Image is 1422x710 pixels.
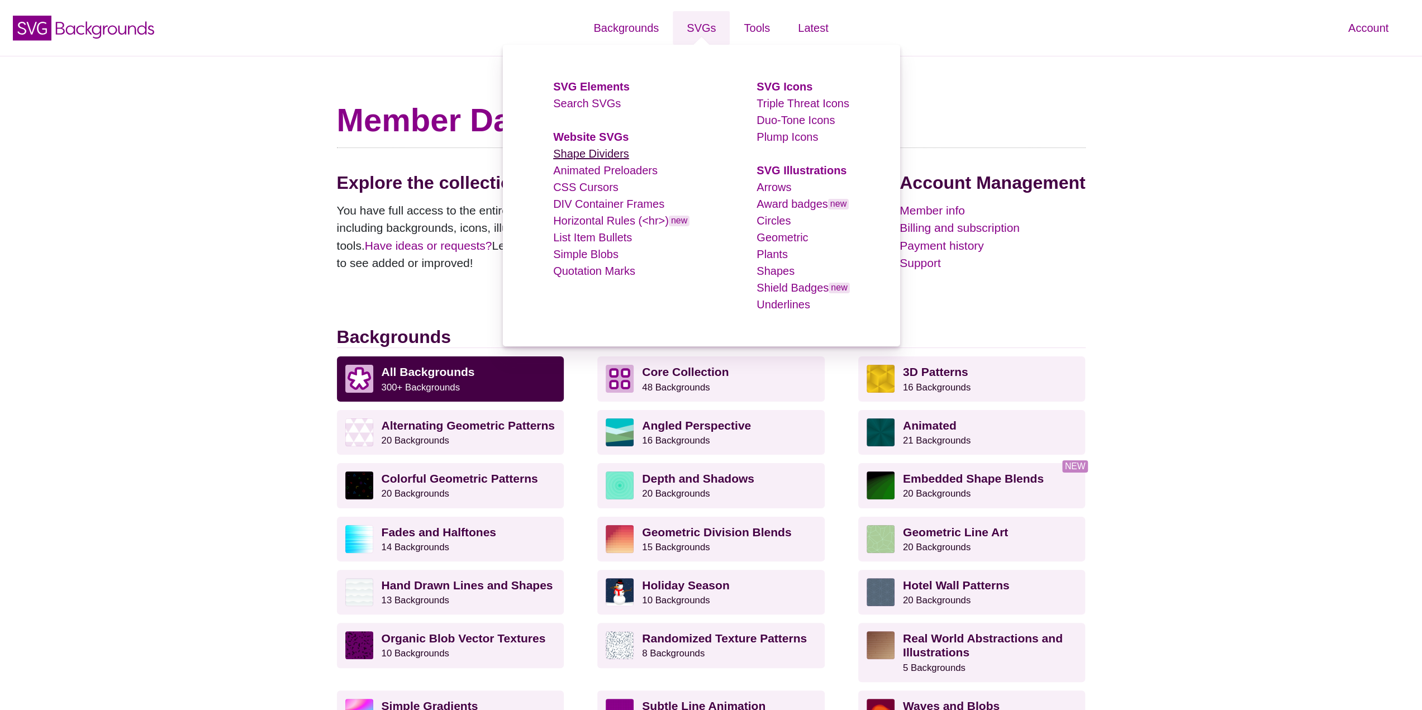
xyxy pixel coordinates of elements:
small: 5 Backgrounds [903,663,966,673]
img: intersecting outlined circles formation pattern [867,578,895,606]
img: vector art snowman with black hat, branch arms, and carrot nose [606,578,634,606]
a: Shield Badgesnew [757,282,849,294]
strong: Depth and Shadows [642,472,754,485]
a: Animated21 Backgrounds [858,410,1086,455]
strong: 3D Patterns [903,365,968,378]
strong: Angled Perspective [642,419,751,432]
img: Purple vector splotches [345,631,373,659]
a: Have ideas or requests? [365,239,492,252]
a: Tools [730,11,784,45]
img: white subtle wave background [345,578,373,606]
a: All Backgrounds 300+ Backgrounds [337,356,564,401]
a: Circles [757,215,791,227]
strong: SVG Illustrations [757,164,846,177]
span: new [829,283,849,293]
a: Embedded Shape Blends20 Backgrounds [858,463,1086,508]
img: light purple and white alternating triangle pattern [345,418,373,446]
a: Underlines [757,298,810,311]
h1: Member Dashboard [337,101,1086,140]
a: Hand Drawn Lines and Shapes13 Backgrounds [337,570,564,614]
small: 16 Backgrounds [903,382,971,393]
img: green to black rings rippling away from corner [867,471,895,499]
strong: Embedded Shape Blends [903,472,1044,485]
a: Geometric Line Art20 Backgrounds [858,517,1086,561]
a: Arrows [757,181,791,193]
img: gray texture pattern on white [606,631,634,659]
a: Website SVGs [553,131,629,143]
small: 16 Backgrounds [642,435,710,446]
strong: Colorful Geometric Patterns [382,472,538,485]
small: 48 Backgrounds [642,382,710,393]
a: Fades and Halftones14 Backgrounds [337,517,564,561]
h2: Backgrounds [337,326,1086,348]
a: List Item Bullets [553,231,632,244]
p: You have full access to the entire library of graphics—including backgrounds, icons, illustration... [337,202,644,272]
strong: Real World Abstractions and Illustrations [903,632,1063,659]
small: 15 Backgrounds [642,542,710,552]
strong: Alternating Geometric Patterns [382,419,555,432]
a: Geometric [757,231,808,244]
a: Shape Dividers [553,147,629,160]
a: Payment history [900,237,1085,255]
a: Account [1334,11,1402,45]
img: abstract landscape with sky mountains and water [606,418,634,446]
a: Randomized Texture Patterns8 Backgrounds [597,623,825,668]
img: wooden floor pattern [867,631,895,659]
span: new [669,216,689,226]
small: 20 Backgrounds [903,595,971,606]
a: Core Collection 48 Backgrounds [597,356,825,401]
small: 8 Backgrounds [642,648,705,659]
small: 10 Backgrounds [382,648,449,659]
a: Hotel Wall Patterns20 Backgrounds [858,570,1086,614]
strong: Hand Drawn Lines and Shapes [382,579,553,592]
img: red-to-yellow gradient large pixel grid [606,525,634,553]
small: 21 Backgrounds [903,435,971,446]
a: Triple Threat Icons [757,97,849,109]
a: Simple Blobs [553,248,619,260]
a: Billing and subscription [900,219,1085,237]
strong: Holiday Season [642,579,729,592]
span: new [828,199,849,209]
small: 10 Backgrounds [642,595,710,606]
a: SVG Icons [757,80,812,93]
a: Animated Preloaders [553,164,658,177]
a: Depth and Shadows20 Backgrounds [597,463,825,508]
strong: Organic Blob Vector Textures [382,632,546,645]
a: Plants [757,248,788,260]
a: CSS Cursors [553,181,619,193]
a: Plump Icons [757,131,818,143]
a: 3D Patterns16 Backgrounds [858,356,1086,401]
strong: Animated [903,419,957,432]
a: Quotation Marks [553,265,635,277]
a: Duo-Tone Icons [757,114,835,126]
a: Award badgesnew [757,198,849,210]
small: 20 Backgrounds [382,488,449,499]
a: Shapes [757,265,795,277]
strong: Geometric Line Art [903,526,1008,539]
img: green rave light effect animated background [867,418,895,446]
a: Backgrounds [579,11,673,45]
a: Horizontal Rules (<hr>)new [553,215,689,227]
a: DIV Container Frames [553,198,664,210]
strong: Randomized Texture Patterns [642,632,807,645]
img: geometric web of connecting lines [867,525,895,553]
img: fancy golden cube pattern [867,365,895,393]
small: 13 Backgrounds [382,595,449,606]
a: Latest [784,11,842,45]
small: 300+ Backgrounds [382,382,460,393]
h2: Explore the collection [337,172,644,193]
a: SVG Elements [553,80,630,93]
a: Angled Perspective16 Backgrounds [597,410,825,455]
strong: Core Collection [642,365,729,378]
img: blue lights stretching horizontally over white [345,525,373,553]
small: 20 Backgrounds [642,488,710,499]
a: Search SVGs [553,97,621,109]
a: Holiday Season10 Backgrounds [597,570,825,614]
small: 14 Backgrounds [382,542,449,552]
a: Geometric Division Blends15 Backgrounds [597,517,825,561]
a: Member info [900,202,1085,220]
img: a rainbow pattern of outlined geometric shapes [345,471,373,499]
